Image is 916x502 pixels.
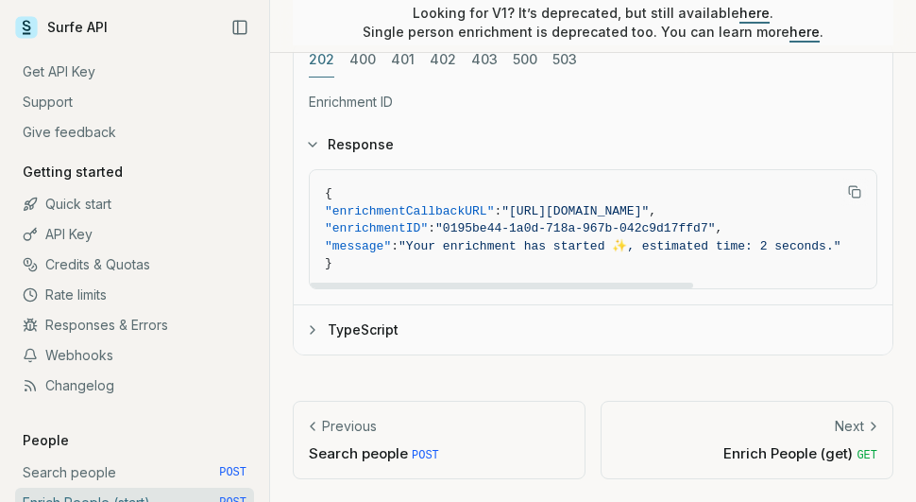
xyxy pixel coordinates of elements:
button: 402 [430,43,456,78]
p: Enrichment ID [309,93,877,112]
span: GET [857,449,877,462]
span: : [494,204,501,218]
a: here [789,24,820,40]
button: 403 [471,43,498,78]
p: Looking for V1? It’s deprecated, but still available . Single person enrichment is deprecated too... [363,4,823,42]
span: : [391,239,399,253]
p: Getting started [15,163,130,182]
button: 503 [552,43,577,78]
span: POST [219,465,246,480]
span: "[URL][DOMAIN_NAME]" [501,204,649,218]
span: "0195be44-1a0d-718a-967b-042c9d17ffd7" [435,221,715,235]
button: Collapse Sidebar [226,13,254,42]
span: , [649,204,656,218]
a: Credits & Quotas [15,250,254,280]
p: Enrich People (get) [617,443,877,463]
button: TypeScript [294,305,892,355]
span: , [715,221,722,235]
button: Copy Text [840,178,869,206]
span: } [325,256,332,270]
a: Get API Key [15,57,254,87]
a: NextEnrich People (get) GET [601,401,893,479]
span: "enrichmentCallbackURL" [325,204,494,218]
button: 401 [391,43,415,78]
p: Search people [309,443,569,463]
span: "message" [325,239,391,253]
button: 400 [349,43,376,78]
p: People [15,431,76,450]
a: Changelog [15,371,254,401]
div: Response [294,169,892,304]
a: Search people POST [15,458,254,488]
a: here [739,5,770,21]
a: API Key [15,219,254,250]
span: : [428,221,435,235]
a: PreviousSearch people POST [293,401,585,479]
button: 202 [309,43,334,78]
span: { [325,186,332,200]
a: Responses & Errors [15,310,254,340]
p: Next [835,417,864,436]
span: POST [412,449,439,462]
a: Surfe API [15,13,108,42]
a: Webhooks [15,340,254,371]
span: "enrichmentID" [325,221,428,235]
a: Support [15,87,254,117]
p: Previous [322,417,377,436]
button: 500 [513,43,537,78]
a: Give feedback [15,117,254,147]
a: Quick start [15,189,254,219]
span: "Your enrichment has started ✨, estimated time: 2 seconds." [399,239,840,253]
a: Rate limits [15,280,254,310]
button: Response [294,120,892,169]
